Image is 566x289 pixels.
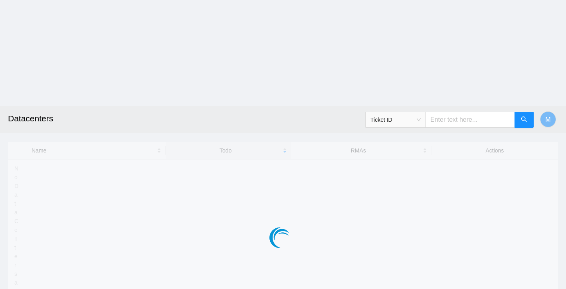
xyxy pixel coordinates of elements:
button: M [540,111,556,127]
button: search [515,112,534,128]
span: M [545,115,550,125]
h2: Datacenters [8,106,393,131]
span: Ticket ID [370,114,421,126]
span: search [521,116,527,124]
input: Enter text here... [425,112,515,128]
